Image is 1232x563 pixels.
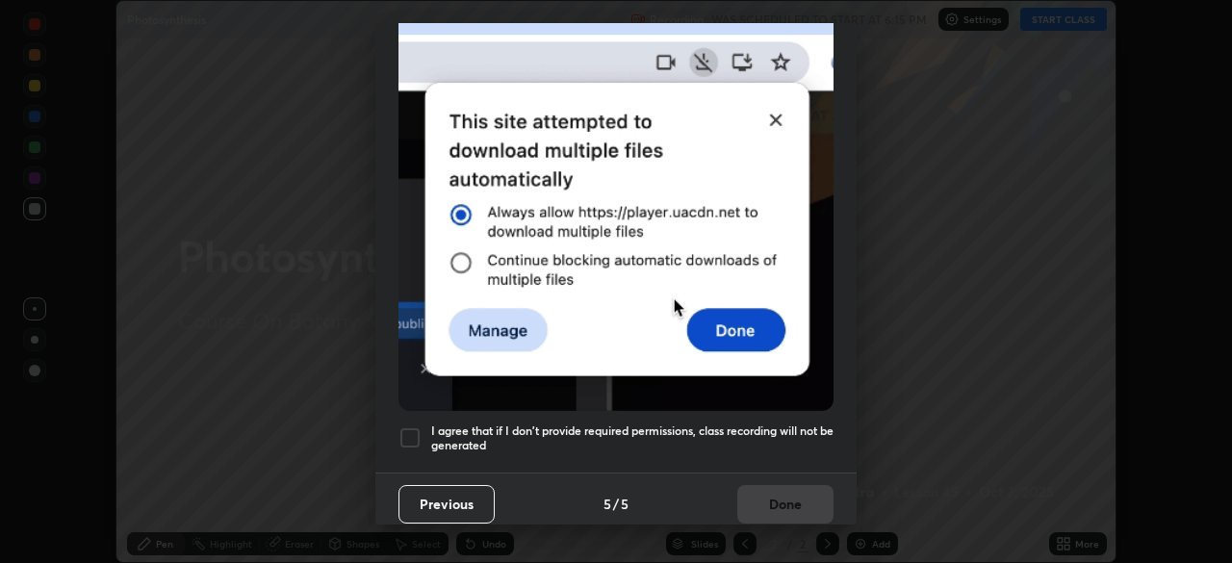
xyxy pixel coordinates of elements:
[613,494,619,514] h4: /
[431,423,834,453] h5: I agree that if I don't provide required permissions, class recording will not be generated
[621,494,629,514] h4: 5
[603,494,611,514] h4: 5
[398,485,495,524] button: Previous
